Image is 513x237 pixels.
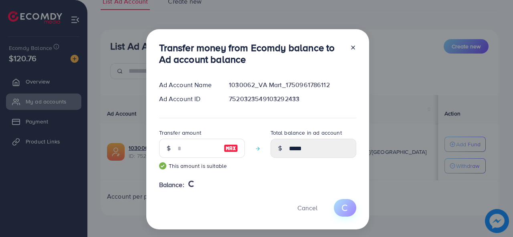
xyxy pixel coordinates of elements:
[159,42,343,65] h3: Transfer money from Ecomdy balance to Ad account balance
[159,162,166,169] img: guide
[224,143,238,153] img: image
[222,94,362,104] div: 7520323549103292433
[153,94,223,104] div: Ad Account ID
[297,203,317,212] span: Cancel
[159,162,245,170] small: This amount is suitable
[287,199,327,216] button: Cancel
[159,180,184,189] span: Balance:
[159,129,201,137] label: Transfer amount
[222,80,362,90] div: 1030062_VA Mart_1750961786112
[153,80,223,90] div: Ad Account Name
[271,129,342,137] label: Total balance in ad account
